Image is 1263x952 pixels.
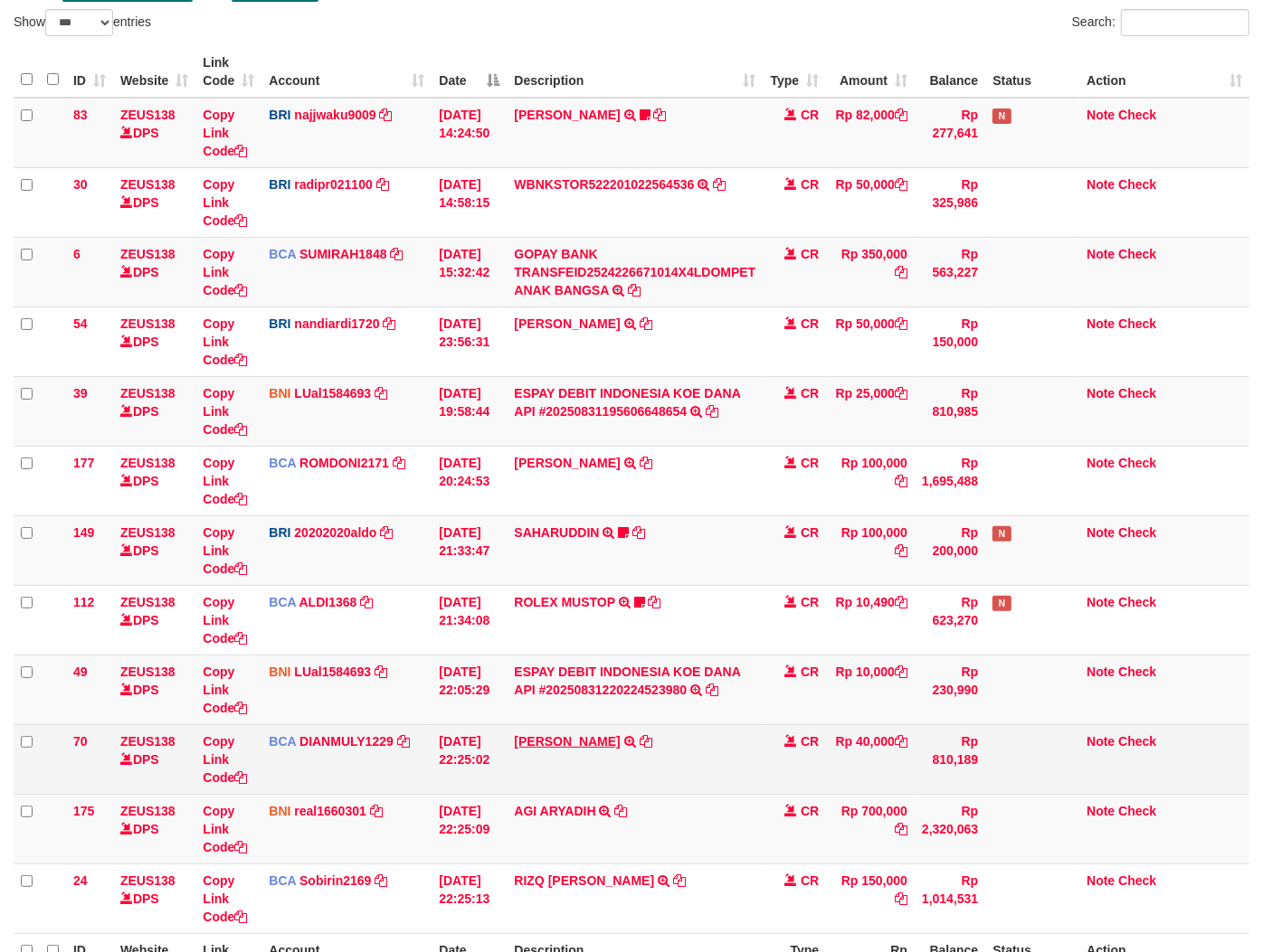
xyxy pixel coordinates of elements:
span: 70 [73,734,88,749]
td: [DATE] 23:56:31 [432,306,507,376]
span: CR [801,804,819,818]
a: ZEUS138 [120,247,176,261]
span: 24 [73,873,88,888]
a: Copy Rp 10,490 to clipboard [895,595,907,609]
a: Copy LUal1584693 to clipboard [375,386,387,401]
a: ZEUS138 [120,804,176,818]
a: Copy SUMIRAH1848 to clipboard [390,247,403,261]
a: ZEUS138 [120,386,176,401]
td: DPS [113,724,195,794]
td: Rp 277,641 [915,98,985,168]
a: 20202020aldo [294,525,376,540]
a: ZEUS138 [120,177,176,192]
td: Rp 100,000 [826,446,915,515]
a: real1660301 [294,804,366,818]
span: CR [801,177,819,192]
a: Copy Link Code [203,525,247,576]
td: DPS [113,655,195,724]
td: Rp 563,227 [915,237,985,306]
a: Copy AGI ARYADIH to clipboard [614,804,627,818]
span: CR [801,386,819,401]
a: ESPAY DEBIT INDONESIA KOE DANA API #20250831220224523980 [514,665,740,697]
a: Copy ABDUL GAFUR to clipboard [640,456,652,470]
a: Note [1087,316,1115,331]
td: [DATE] 14:24:50 [432,98,507,168]
th: Date: activate to sort column descending [432,46,507,98]
a: Copy radipr021100 to clipboard [376,177,389,192]
a: AGI ARYADIH [514,804,595,818]
a: Copy Link Code [203,665,247,715]
span: BNI [269,665,290,679]
a: Check [1118,804,1156,818]
td: DPS [113,585,195,655]
td: Rp 700,000 [826,794,915,863]
td: DPS [113,446,195,515]
td: Rp 1,695,488 [915,446,985,515]
a: Copy Link Code [203,247,247,297]
td: DPS [113,167,195,237]
a: Copy RIZQ FAIQ AL ABID to clipboard [673,873,686,888]
a: Copy DARMAWAN SYAHPUTRA to clipboard [640,734,652,749]
a: Copy Rp 40,000 to clipboard [895,734,907,749]
td: Rp 2,320,063 [915,794,985,863]
a: ESPAY DEBIT INDONESIA KOE DANA API #20250831195606648654 [514,386,740,419]
td: Rp 50,000 [826,306,915,376]
td: [DATE] 22:05:29 [432,655,507,724]
a: Copy Rp 25,000 to clipboard [895,386,907,401]
span: 39 [73,386,88,401]
span: 6 [73,247,81,261]
a: Copy Link Code [203,595,247,646]
a: Note [1087,177,1115,192]
span: 175 [73,804,94,818]
a: Check [1118,595,1156,609]
span: CR [801,525,819,540]
a: Note [1087,108,1115,122]
span: 177 [73,456,94,470]
a: Copy Link Code [203,177,247,228]
label: Show entries [14,9,151,36]
a: Copy Link Code [203,316,247,367]
th: Status [985,46,1079,98]
th: Amount: activate to sort column ascending [826,46,915,98]
a: Check [1118,386,1156,401]
span: Has Note [992,526,1011,542]
a: Note [1087,595,1115,609]
td: [DATE] 21:34:08 [432,585,507,655]
a: [PERSON_NAME] [514,316,620,331]
span: 30 [73,177,88,192]
a: RIZQ [PERSON_NAME] [514,873,654,888]
td: DPS [113,863,195,933]
td: DPS [113,237,195,306]
th: Balance [915,46,985,98]
a: Copy Rp 700,000 to clipboard [895,822,907,836]
td: Rp 25,000 [826,376,915,446]
span: 54 [73,316,88,331]
td: Rp 1,014,531 [915,863,985,933]
a: Check [1118,734,1156,749]
a: Copy ROLEX MUSTOP to clipboard [649,595,661,609]
a: Check [1118,108,1156,122]
th: Type: activate to sort column ascending [763,46,826,98]
a: Copy Link Code [203,386,247,437]
a: Copy Rp 10,000 to clipboard [895,665,907,679]
span: CR [801,247,819,261]
a: ZEUS138 [120,595,176,609]
a: Copy Rp 50,000 to clipboard [895,177,907,192]
td: Rp 810,985 [915,376,985,446]
a: ZEUS138 [120,456,176,470]
a: Copy GOPAY BANK TRANSFEID2524226671014X4LDOMPET ANAK BANGSA to clipboard [628,283,641,297]
td: Rp 200,000 [915,515,985,585]
a: ALDI1368 [299,595,357,609]
a: [PERSON_NAME] [514,734,620,749]
a: SAHARUDDIN [514,525,599,540]
span: 112 [73,595,94,609]
span: CR [801,873,819,888]
a: LUal1584693 [294,665,371,679]
span: BCA [269,247,296,261]
a: Copy TARI PRATIWI to clipboard [654,108,667,122]
a: Check [1118,665,1156,679]
a: Copy LUal1584693 to clipboard [375,665,387,679]
a: Check [1118,316,1156,331]
span: BCA [269,873,296,888]
td: Rp 82,000 [826,98,915,168]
